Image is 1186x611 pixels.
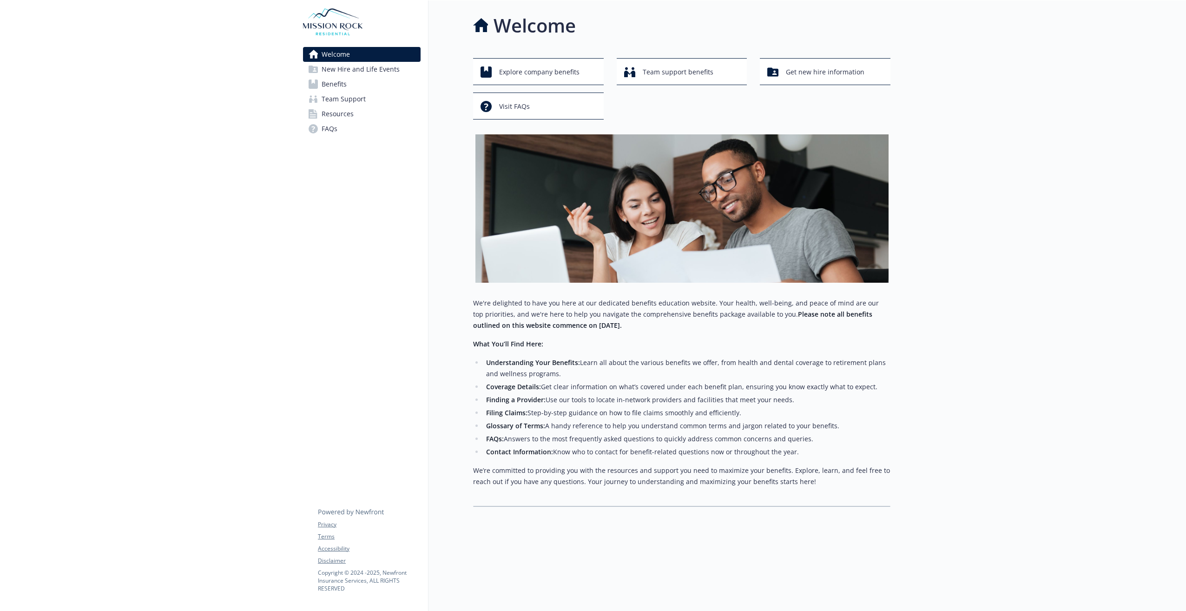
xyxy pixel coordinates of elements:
[473,93,604,120] button: Visit FAQs
[473,298,890,331] p: We're delighted to have you here at our dedicated benefits education website. Your health, well-b...
[473,465,890,487] p: We’re committed to providing you with the resources and support you need to maximize your benefit...
[483,357,890,379] li: Learn all about the various benefits we offer, from health and dental coverage to retirement plan...
[303,121,421,136] a: FAQs
[473,58,604,85] button: Explore company benefits
[483,381,890,392] li: Get clear information on what’s covered under each benefit plan, ensuring you know exactly what t...
[786,63,864,81] span: Get new hire information
[499,98,530,115] span: Visit FAQs
[318,545,420,553] a: Accessibility
[499,63,580,81] span: Explore company benefits
[303,92,421,106] a: Team Support
[322,92,366,106] span: Team Support
[486,421,545,430] strong: Glossary of Terms:
[322,106,354,121] span: Resources
[486,408,527,417] strong: Filing Claims:
[486,447,553,456] strong: Contact Information:
[318,532,420,541] a: Terms
[473,339,543,348] strong: What You’ll Find Here:
[643,63,713,81] span: Team support benefits
[617,58,747,85] button: Team support benefits
[322,62,400,77] span: New Hire and Life Events
[486,434,504,443] strong: FAQs:
[322,121,337,136] span: FAQs
[322,77,347,92] span: Benefits
[483,407,890,418] li: Step-by-step guidance on how to file claims smoothly and efficiently.
[475,134,889,283] img: overview page banner
[483,433,890,445] li: Answers to the most frequently asked questions to quickly address common concerns and queries.
[318,520,420,529] a: Privacy
[303,106,421,121] a: Resources
[760,58,890,85] button: Get new hire information
[483,394,890,405] li: Use our tools to locate in-network providers and facilities that meet your needs.
[303,77,421,92] a: Benefits
[303,47,421,62] a: Welcome
[486,395,546,404] strong: Finding a Provider:
[483,420,890,432] li: A handy reference to help you understand common terms and jargon related to your benefits.
[318,569,420,592] p: Copyright © 2024 - 2025 , Newfront Insurance Services, ALL RIGHTS RESERVED
[486,382,541,391] strong: Coverage Details:
[486,358,580,367] strong: Understanding Your Benefits:
[303,62,421,77] a: New Hire and Life Events
[494,12,576,40] h1: Welcome
[322,47,350,62] span: Welcome
[483,446,890,458] li: Know who to contact for benefit-related questions now or throughout the year.
[318,557,420,565] a: Disclaimer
